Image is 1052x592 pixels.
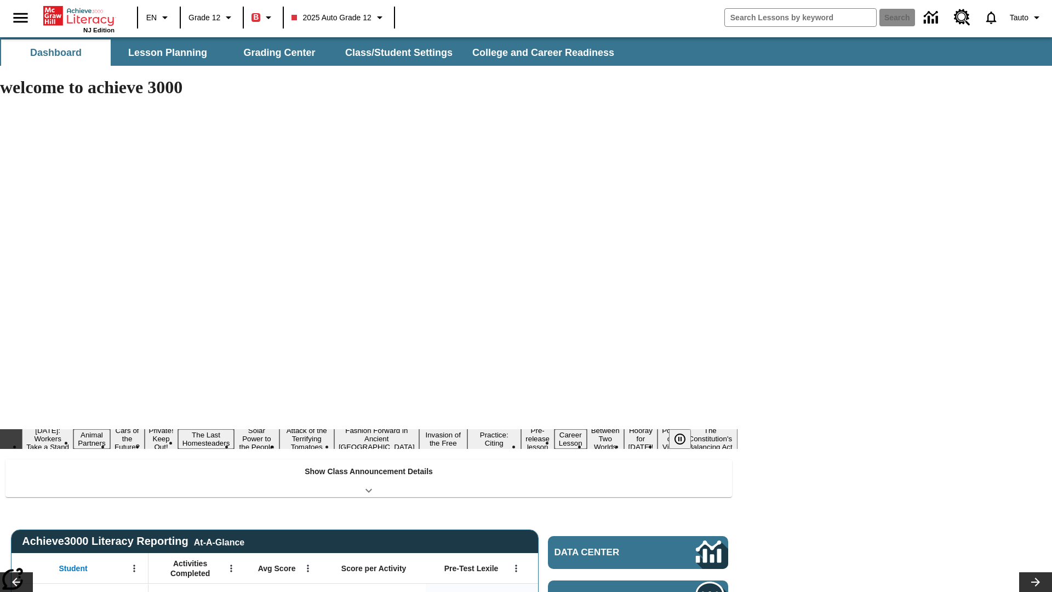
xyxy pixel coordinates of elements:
button: Dashboard [1,39,111,66]
div: At-A-Glance [194,536,244,548]
button: Profile/Settings [1005,8,1048,27]
button: Boost Class color is red. Change class color [247,8,279,27]
a: Resource Center, Will open in new tab [947,3,977,32]
button: Slide 4 Private! Keep Out! [145,425,178,453]
a: Data Center [548,536,728,569]
span: Score per Activity [341,563,407,573]
a: Data Center [917,3,947,33]
a: Home [43,5,115,27]
span: Activities Completed [154,559,226,578]
span: B [253,10,259,24]
button: Slide 5 The Last Homesteaders [178,429,235,449]
button: Pause [669,429,691,449]
button: Open side menu [4,2,37,34]
button: Grading Center [225,39,334,66]
span: Tauto [1010,12,1028,24]
button: Slide 8 Fashion Forward in Ancient Rome [334,425,419,453]
button: Lesson Planning [113,39,222,66]
button: Lesson carousel, Next [1019,572,1052,592]
button: Slide 3 Cars of the Future? [110,425,145,453]
button: Slide 12 Career Lesson [554,429,587,449]
button: Slide 11 Pre-release lesson [521,425,554,453]
a: Notifications [977,3,1005,32]
button: Grade: Grade 12, Select a grade [184,8,239,27]
button: Slide 15 Point of View [658,425,683,453]
button: Slide 6 Solar Power to the People [234,425,279,453]
span: Avg Score [258,563,296,573]
button: Class/Student Settings [336,39,461,66]
span: EN [146,12,157,24]
button: Slide 13 Between Two Worlds [587,425,624,453]
button: Slide 7 Attack of the Terrifying Tomatoes [279,425,334,453]
button: Class: 2025 Auto Grade 12, Select your class [287,8,390,27]
span: NJ Edition [83,27,115,33]
button: Slide 1 Labor Day: Workers Take a Stand [22,425,73,453]
button: Open Menu [508,560,524,577]
button: Open Menu [300,560,316,577]
button: College and Career Readiness [464,39,623,66]
p: Show Class Announcement Details [305,466,433,477]
div: Pause [669,429,702,449]
button: Slide 14 Hooray for Constitution Day! [624,425,658,453]
button: Language: EN, Select a language [141,8,176,27]
span: Student [59,563,88,573]
button: Open Menu [126,560,142,577]
span: Achieve3000 Literacy Reporting [22,535,244,548]
span: Data Center [554,547,658,558]
button: Slide 2 Animal Partners [73,429,110,449]
span: Grade 12 [188,12,220,24]
button: Open Menu [223,560,239,577]
button: Slide 10 Mixed Practice: Citing Evidence [467,421,521,457]
button: Slide 16 The Constitution's Balancing Act [683,425,737,453]
span: 2025 Auto Grade 12 [291,12,371,24]
div: Show Class Announcement Details [5,459,732,497]
div: Home [43,4,115,33]
input: search field [725,9,876,26]
span: Pre-Test Lexile [444,563,499,573]
button: Slide 9 The Invasion of the Free CD [419,421,467,457]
